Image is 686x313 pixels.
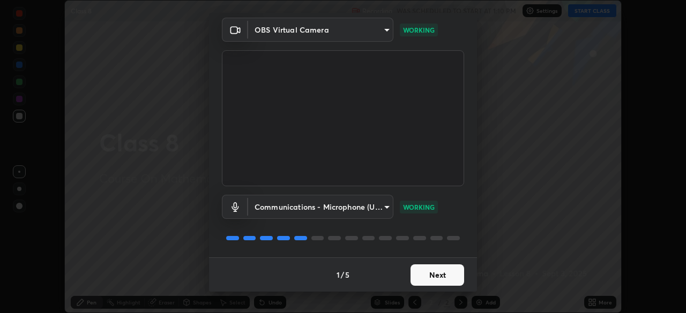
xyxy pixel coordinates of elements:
[403,202,435,212] p: WORKING
[341,269,344,280] h4: /
[337,269,340,280] h4: 1
[345,269,349,280] h4: 5
[403,25,435,35] p: WORKING
[248,195,393,219] div: OBS Virtual Camera
[248,18,393,42] div: OBS Virtual Camera
[411,264,464,286] button: Next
